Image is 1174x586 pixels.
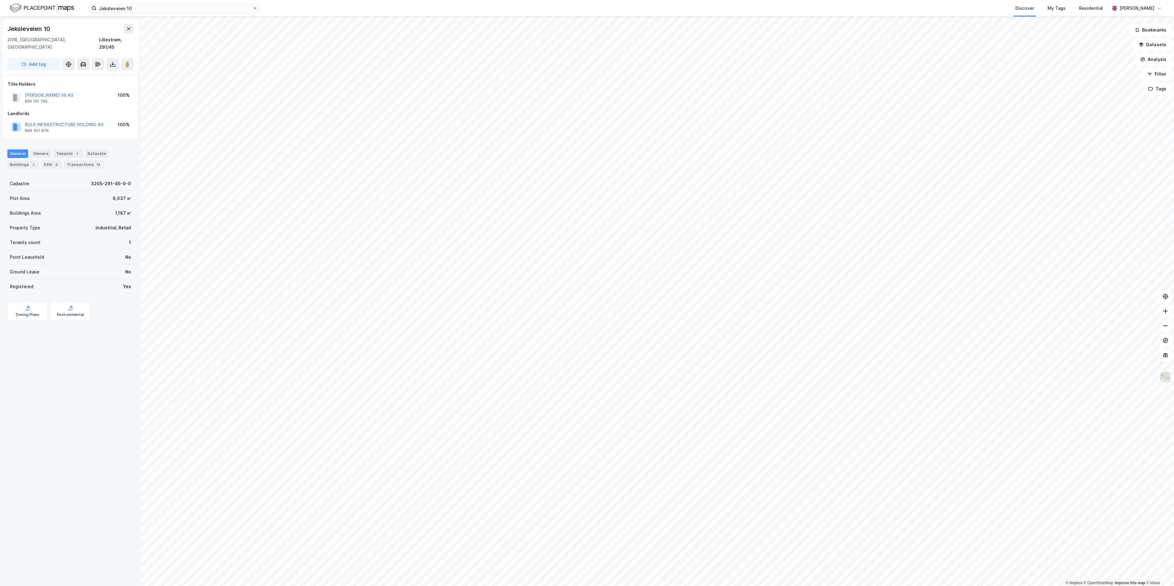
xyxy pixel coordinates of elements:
[41,160,62,169] div: ESG
[1048,5,1066,12] div: My Tags
[1130,24,1172,36] button: Bookmarks
[54,149,83,158] div: Tenants
[1084,581,1113,585] a: OpenStreetMap
[8,110,133,117] div: Landlords
[1015,5,1034,12] div: Discover
[1142,68,1172,80] button: Filter
[7,36,99,51] div: 2016, [GEOGRAPHIC_DATA], [GEOGRAPHIC_DATA]
[125,254,131,261] div: No
[1079,5,1103,12] div: Residential
[10,195,29,202] div: Plot Area
[118,92,130,99] div: 100%
[10,180,29,187] div: Cadastre
[96,224,131,231] div: Industrial, Retail
[30,162,36,168] div: 1
[7,58,60,70] button: Add tag
[118,121,130,128] div: 100%
[1143,83,1172,95] button: Tags
[1119,5,1154,12] div: [PERSON_NAME]
[10,3,74,13] img: logo.f888ab2527a4732fd821a326f86c7f29.svg
[10,239,40,246] div: Tenants count
[1160,371,1171,383] img: Z
[91,180,131,187] div: 3205-291-45-0-0
[10,254,44,261] div: Point Leasehold
[31,149,51,158] div: Owners
[16,312,40,317] div: Zoning Plans
[1134,39,1172,51] button: Datasets
[1066,581,1082,585] a: Mapbox
[7,24,51,34] div: Jeksleveien 10
[7,149,28,158] div: General
[1143,557,1174,586] iframe: Chat Widget
[10,268,40,276] div: Ground Lease
[10,283,33,290] div: Registered
[96,4,253,13] input: Search by address, cadastre, landlords, tenants or people
[10,209,40,217] div: Buildings Area
[1115,581,1145,585] a: Improve this map
[125,268,131,276] div: No
[7,160,39,169] div: Buildings
[25,128,49,133] div: 996 501 876
[99,36,134,51] div: Lillestrøm, 291/45
[1135,53,1172,66] button: Analysis
[57,312,84,317] div: Environmental
[129,239,131,246] div: 1
[74,151,80,157] div: 1
[95,162,101,168] div: 13
[64,160,104,169] div: Transactions
[115,209,131,217] div: 1,187 ㎡
[113,195,131,202] div: 8,037 ㎡
[8,81,133,88] div: Title Holders
[123,283,131,290] div: Yes
[25,99,47,104] div: 826 101 792
[85,149,109,158] div: Datasets
[53,162,59,168] div: 3
[10,224,40,231] div: Property Type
